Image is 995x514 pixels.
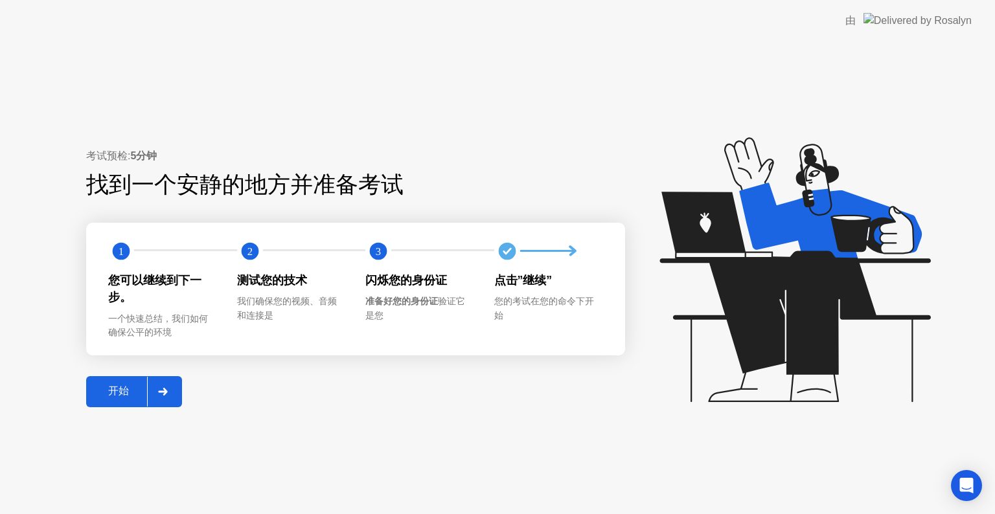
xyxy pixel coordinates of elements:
div: Open Intercom Messenger [951,470,982,501]
text: 3 [376,245,381,258]
b: 准备好您的身份证 [365,296,438,306]
div: 您的考试在您的命令下开始 [494,295,602,322]
div: 找到一个安静的地方并准备考试 [86,168,543,202]
div: 我们确保您的视频、音频和连接是 [237,295,345,322]
text: 2 [247,245,252,258]
div: 点击”继续” [494,272,602,289]
div: 您可以继续到下一步。 [108,272,216,306]
div: 闪烁您的身份证 [365,272,474,289]
div: 由 [845,13,856,28]
div: 验证它是您 [365,295,474,322]
div: 测试您的技术 [237,272,345,289]
img: Delivered by Rosalyn [863,13,972,28]
button: 开始 [86,376,182,407]
text: 1 [119,245,124,258]
div: 开始 [90,385,147,398]
div: 一个快速总结，我们如何确保公平的环境 [108,312,216,340]
div: 考试预检: [86,148,625,164]
b: 5分钟 [130,150,157,161]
